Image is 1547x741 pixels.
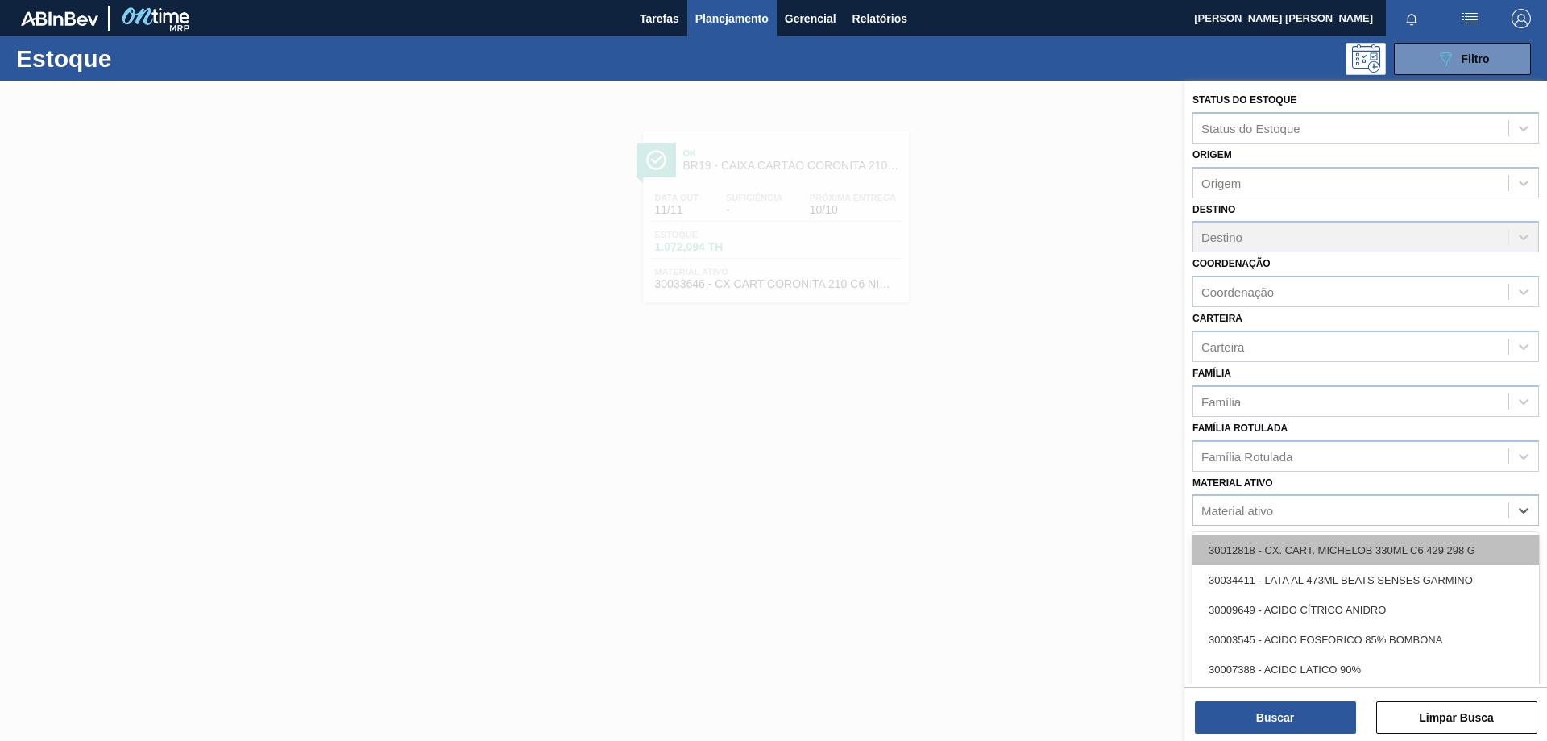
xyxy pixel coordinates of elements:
[1192,477,1273,489] label: Material ativo
[695,9,769,28] span: Planejamento
[1192,149,1232,160] label: Origem
[1192,535,1539,565] div: 30012818 - CX. CART. MICHELOB 330ML C6 429 298 G
[1386,7,1437,30] button: Notificações
[1192,313,1242,324] label: Carteira
[1192,423,1288,434] label: Família Rotulada
[1201,504,1273,518] div: Material ativo
[1201,339,1244,353] div: Carteira
[1192,204,1235,215] label: Destino
[1346,43,1386,75] div: Pogramando: nenhum usuário selecionado
[1192,595,1539,625] div: 30009649 - ACIDO CÍTRICO ANIDRO
[1201,121,1300,135] div: Status do Estoque
[640,9,679,28] span: Tarefas
[1394,43,1531,75] button: Filtro
[1201,449,1292,463] div: Família Rotulada
[1201,176,1241,189] div: Origem
[1460,9,1479,28] img: userActions
[1192,625,1539,655] div: 30003545 - ACIDO FOSFORICO 85% BOMBONA
[16,49,257,68] h1: Estoque
[1201,394,1241,408] div: Família
[1192,94,1296,106] label: Status do Estoque
[1192,655,1539,685] div: 30007388 - ACIDO LATICO 90%
[852,9,907,28] span: Relatórios
[1192,565,1539,595] div: 30034411 - LATA AL 473ML BEATS SENSES GARMINO
[1192,258,1271,269] label: Coordenação
[1512,9,1531,28] img: Logout
[1462,52,1490,65] span: Filtro
[785,9,836,28] span: Gerencial
[21,11,98,26] img: TNhmsLtSVTkK8tSr43FrP2fwEKptu5GPRR3wAAAABJRU5ErkJggg==
[1192,368,1231,379] label: Família
[1201,285,1274,299] div: Coordenação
